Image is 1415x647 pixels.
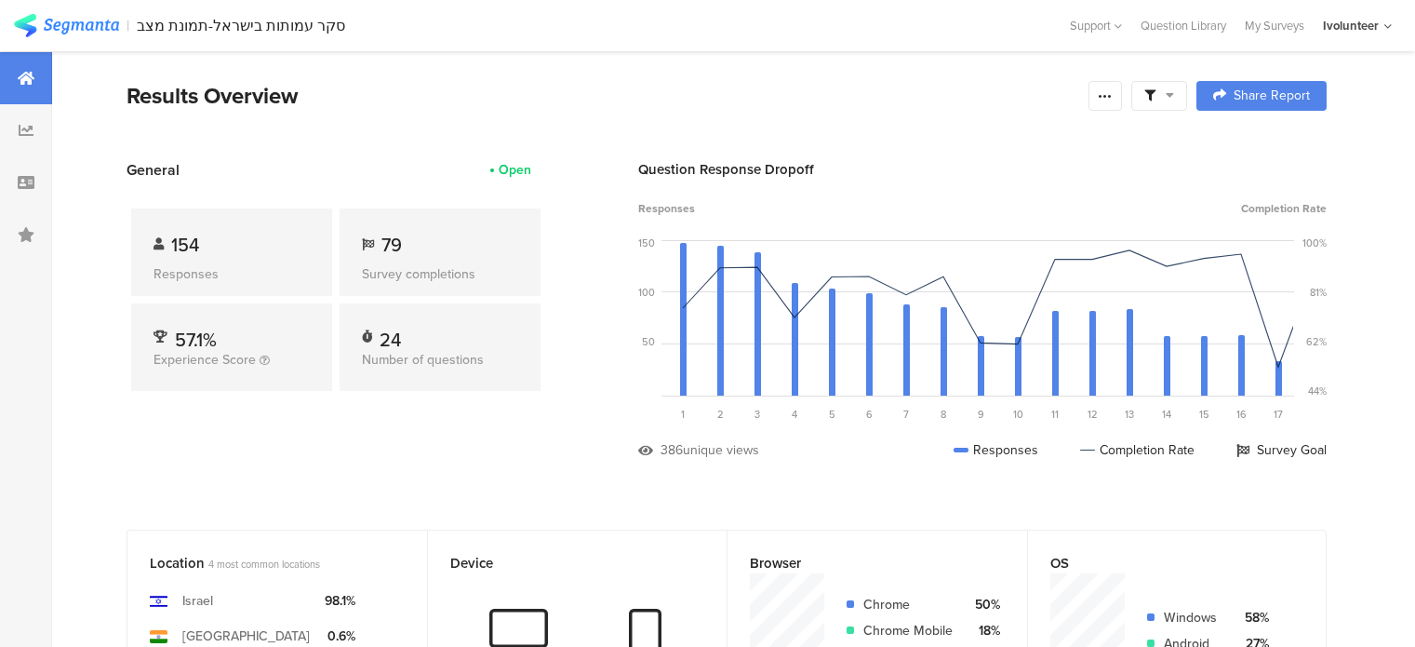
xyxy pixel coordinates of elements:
[638,200,695,217] span: Responses
[1306,334,1327,349] div: 62%
[450,553,674,573] div: Device
[499,160,531,180] div: Open
[171,231,199,259] span: 154
[154,264,310,284] div: Responses
[638,159,1327,180] div: Question Response Dropoff
[1241,200,1327,217] span: Completion Rate
[1274,407,1283,422] span: 17
[954,440,1038,460] div: Responses
[750,553,974,573] div: Browser
[863,595,953,614] div: Chrome
[182,591,213,611] div: Israel
[792,407,797,422] span: 4
[754,407,760,422] span: 3
[1125,407,1134,422] span: 13
[1164,608,1221,627] div: Windows
[1302,236,1327,250] div: 100%
[1323,17,1379,34] div: Ivolunteer
[1070,11,1122,40] div: Support
[1234,89,1310,102] span: Share Report
[182,627,310,646] div: [GEOGRAPHIC_DATA]
[1236,440,1327,460] div: Survey Goal
[1235,17,1314,34] a: My Surveys
[127,79,1079,113] div: Results Overview
[638,236,655,250] div: 150
[1051,407,1059,422] span: 11
[154,350,256,370] span: Experience Score
[1162,407,1171,422] span: 14
[1013,407,1023,422] span: 10
[863,621,953,640] div: Chrome Mobile
[829,407,835,422] span: 5
[137,17,345,34] div: סקר עמותות בישראל-תמונת מצב
[1080,440,1195,460] div: Completion Rate
[1050,553,1274,573] div: OS
[380,326,401,344] div: 24
[208,557,320,572] span: 4 most common locations
[127,15,129,36] div: |
[1131,17,1235,34] a: Question Library
[1310,285,1327,300] div: 81%
[866,407,873,422] span: 6
[717,407,724,422] span: 2
[1236,407,1247,422] span: 16
[1308,384,1327,398] div: 44%
[978,407,984,422] span: 9
[127,159,180,181] span: General
[325,591,355,611] div: 98.1%
[903,407,909,422] span: 7
[175,326,217,354] span: 57.1%
[362,264,518,284] div: Survey completions
[638,285,655,300] div: 100
[968,621,1000,640] div: 18%
[362,350,484,370] span: Number of questions
[1088,407,1098,422] span: 12
[381,231,402,259] span: 79
[968,595,1000,614] div: 50%
[325,627,355,646] div: 0.6%
[14,14,119,37] img: segmanta logo
[1199,407,1209,422] span: 15
[1236,608,1269,627] div: 58%
[941,407,946,422] span: 8
[661,440,683,460] div: 386
[150,553,374,573] div: Location
[683,440,759,460] div: unique views
[642,334,655,349] div: 50
[681,407,685,422] span: 1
